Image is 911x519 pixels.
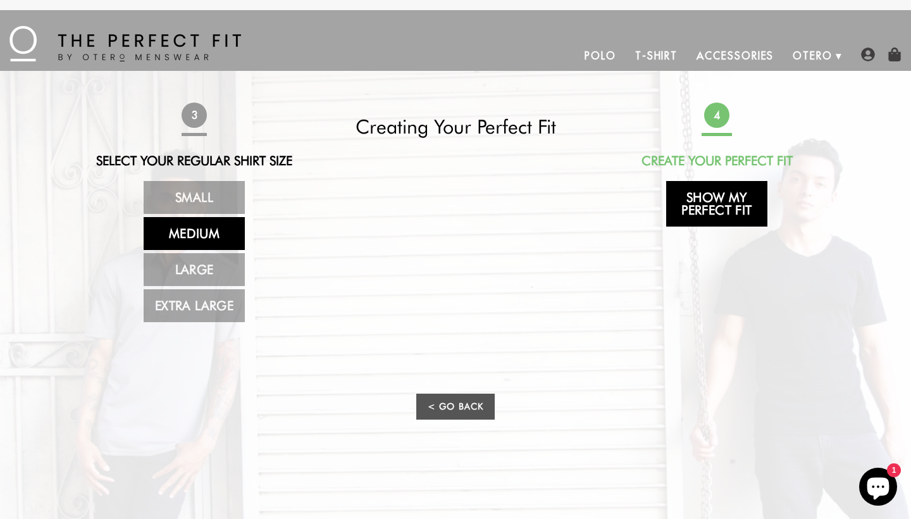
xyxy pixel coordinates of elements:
img: user-account-icon.png [861,47,875,61]
h2: Create Your Perfect Fit [605,153,829,168]
a: Polo [575,41,626,71]
a: T-Shirt [626,41,687,71]
h2: Creating Your Perfect Fit [344,115,567,138]
img: shopping-bag-icon.png [888,47,902,61]
a: Medium [144,217,245,250]
span: 4 [704,103,729,128]
a: Small [144,181,245,214]
a: Extra Large [144,289,245,322]
a: Large [144,253,245,286]
span: 3 [182,103,207,128]
img: The Perfect Fit - by Otero Menswear - Logo [9,26,241,61]
a: < Go Back [416,394,495,420]
h2: Select Your Regular Shirt Size [82,153,306,168]
a: Show My Perfect Fit [666,181,767,227]
a: Otero [783,41,842,71]
inbox-online-store-chat: Shopify online store chat [855,468,901,509]
a: Accessories [687,41,783,71]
